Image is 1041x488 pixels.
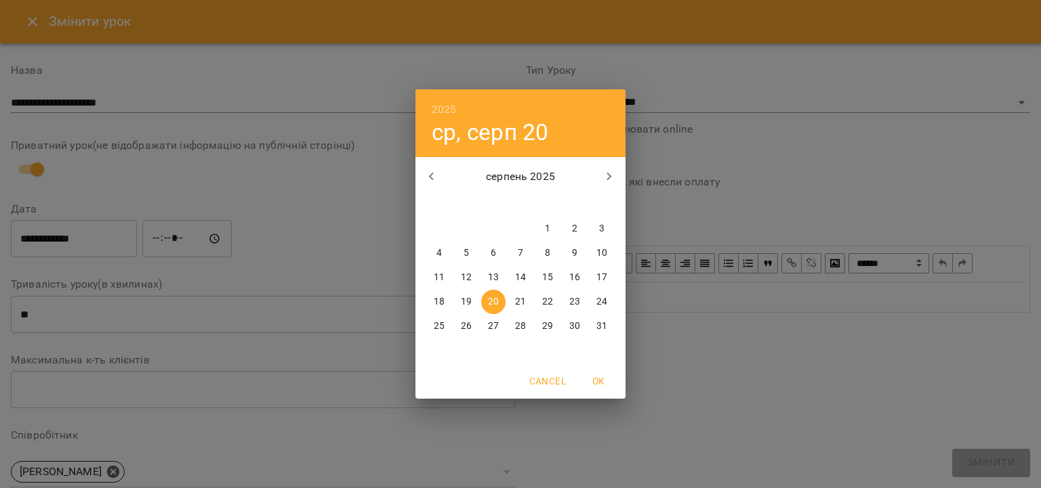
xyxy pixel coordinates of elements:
[542,295,553,309] p: 22
[590,290,614,314] button: 24
[432,118,549,146] button: ср, серп 20
[464,246,469,260] p: 5
[535,241,560,265] button: 8
[563,290,587,314] button: 23
[569,295,580,309] p: 23
[563,217,587,241] button: 2
[596,271,607,284] p: 17
[481,265,506,290] button: 13
[515,319,526,333] p: 28
[454,290,478,314] button: 19
[599,222,605,236] p: 3
[582,373,615,389] span: OK
[535,314,560,338] button: 29
[436,246,442,260] p: 4
[427,290,451,314] button: 18
[572,246,577,260] p: 9
[515,295,526,309] p: 21
[488,295,499,309] p: 20
[508,265,533,290] button: 14
[590,241,614,265] button: 10
[481,314,506,338] button: 27
[535,265,560,290] button: 15
[508,314,533,338] button: 28
[569,271,580,284] p: 16
[454,314,478,338] button: 26
[454,196,478,210] span: вт
[545,222,550,236] p: 1
[563,265,587,290] button: 16
[572,222,577,236] p: 2
[596,319,607,333] p: 31
[590,217,614,241] button: 3
[535,217,560,241] button: 1
[529,373,566,389] span: Cancel
[481,196,506,210] span: ср
[590,314,614,338] button: 31
[454,265,478,290] button: 12
[427,265,451,290] button: 11
[563,196,587,210] span: сб
[508,241,533,265] button: 7
[563,241,587,265] button: 9
[427,241,451,265] button: 4
[596,295,607,309] p: 24
[434,295,445,309] p: 18
[542,319,553,333] p: 29
[569,319,580,333] p: 30
[515,271,526,284] p: 14
[481,241,506,265] button: 6
[590,196,614,210] span: нд
[524,369,571,393] button: Cancel
[508,196,533,210] span: чт
[542,271,553,284] p: 15
[481,290,506,314] button: 20
[577,369,620,393] button: OK
[590,265,614,290] button: 17
[596,246,607,260] p: 10
[535,290,560,314] button: 22
[488,319,499,333] p: 27
[491,246,496,260] p: 6
[545,246,550,260] p: 8
[461,271,472,284] p: 12
[535,196,560,210] span: пт
[508,290,533,314] button: 21
[434,319,445,333] p: 25
[518,246,523,260] p: 7
[461,295,472,309] p: 19
[432,100,457,119] button: 2025
[448,169,594,185] p: серпень 2025
[427,196,451,210] span: пн
[461,319,472,333] p: 26
[454,241,478,265] button: 5
[427,314,451,338] button: 25
[563,314,587,338] button: 30
[488,271,499,284] p: 13
[434,271,445,284] p: 11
